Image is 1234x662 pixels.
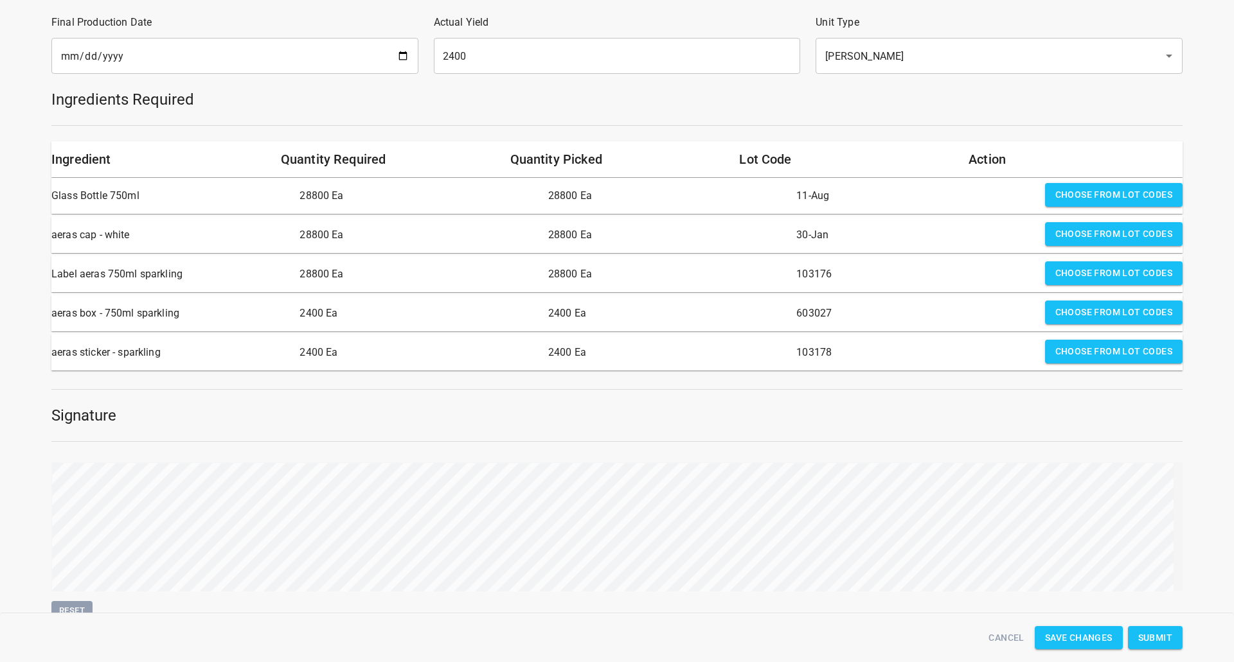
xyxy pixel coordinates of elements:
button: Submit [1128,626,1183,650]
p: 11-Aug [796,183,1034,209]
button: Reset [51,601,93,621]
span: Submit [1138,630,1172,646]
h6: Lot Code [739,149,953,170]
p: Glass Bottle 750ml [51,183,289,209]
button: Choose from lot codes [1045,183,1183,207]
button: Choose from lot codes [1045,222,1183,246]
h6: Quantity Required [281,149,495,170]
p: 28800 Ea [300,183,537,209]
span: Save Changes [1045,630,1113,646]
button: Save Changes [1035,626,1123,650]
p: aeras box - 750ml sparkling [51,301,289,326]
h6: Quantity Picked [510,149,724,170]
button: Choose from lot codes [1045,340,1183,363]
h5: Signature [51,405,1183,426]
span: Choose from lot codes [1055,344,1172,360]
p: 103176 [796,261,1034,287]
span: Choose from lot codes [1055,304,1172,320]
button: Choose from lot codes [1045,261,1183,285]
p: 103178 [796,340,1034,365]
button: Open [1160,47,1178,65]
span: Choose from lot codes [1055,187,1172,203]
p: 28800 Ea [548,222,786,248]
p: 603027 [796,301,1034,326]
h5: Ingredients Required [51,89,1183,110]
p: 28800 Ea [300,222,537,248]
span: Reset [58,604,86,618]
h6: Action [969,149,1183,170]
p: 2400 Ea [548,301,786,326]
p: 2400 Ea [548,340,786,365]
p: aeras sticker - sparkling [51,340,289,365]
h6: Ingredient [51,149,265,170]
span: Choose from lot codes [1055,226,1172,242]
p: aeras cap - white [51,222,289,248]
p: 2400 Ea [300,301,537,326]
p: Actual Yield [434,15,801,30]
p: Final Production Date [51,15,418,30]
p: 28800 Ea [300,261,537,287]
p: Unit Type [816,15,1183,30]
p: Label aeras 750ml sparkling [51,261,289,287]
span: Cancel [988,630,1024,646]
span: Choose from lot codes [1055,265,1172,281]
button: Choose from lot codes [1045,301,1183,324]
p: 30-Jan [796,222,1034,248]
p: 2400 Ea [300,340,537,365]
button: Cancel [983,626,1029,650]
p: 28800 Ea [548,183,786,209]
p: 28800 Ea [548,261,786,287]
